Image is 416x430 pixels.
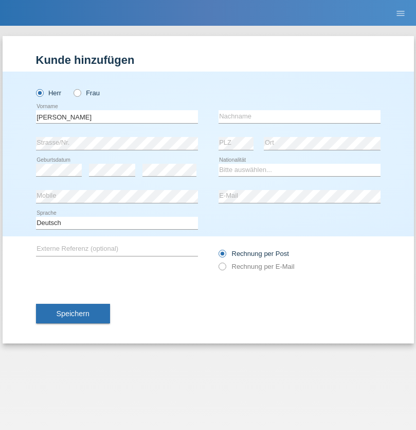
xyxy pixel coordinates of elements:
[390,10,411,16] a: menu
[36,304,110,323] button: Speichern
[36,89,62,97] label: Herr
[36,89,43,96] input: Herr
[57,309,89,318] span: Speichern
[36,54,381,66] h1: Kunde hinzufügen
[395,8,406,19] i: menu
[74,89,80,96] input: Frau
[219,250,289,257] label: Rechnung per Post
[219,263,295,270] label: Rechnung per E-Mail
[219,263,225,276] input: Rechnung per E-Mail
[74,89,100,97] label: Frau
[219,250,225,263] input: Rechnung per Post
